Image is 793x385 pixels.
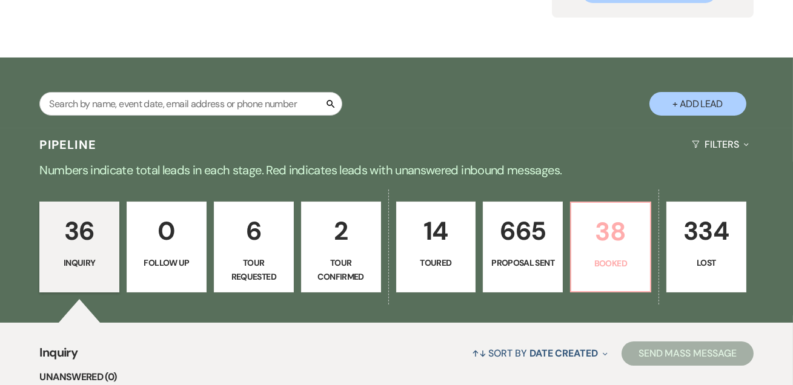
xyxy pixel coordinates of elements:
[687,128,753,160] button: Filters
[404,211,468,251] p: 14
[309,211,373,251] p: 2
[309,256,373,283] p: Tour Confirmed
[214,202,294,292] a: 6Tour Requested
[674,256,738,269] p: Lost
[222,211,286,251] p: 6
[483,202,563,292] a: 665Proposal Sent
[570,202,651,292] a: 38Booked
[529,347,598,360] span: Date Created
[301,202,381,292] a: 2Tour Confirmed
[622,341,754,366] button: Send Mass Message
[39,369,753,385] li: Unanswered (0)
[39,202,119,292] a: 36Inquiry
[674,211,738,251] p: 334
[472,347,486,360] span: ↑↓
[47,211,111,251] p: 36
[666,202,746,292] a: 334Lost
[39,136,96,153] h3: Pipeline
[222,256,286,283] p: Tour Requested
[39,92,342,116] input: Search by name, event date, email address or phone number
[467,337,612,369] button: Sort By Date Created
[134,211,199,251] p: 0
[579,211,643,252] p: 38
[127,202,207,292] a: 0Follow Up
[404,256,468,269] p: Toured
[579,257,643,270] p: Booked
[491,211,555,251] p: 665
[134,256,199,269] p: Follow Up
[491,256,555,269] p: Proposal Sent
[39,343,78,369] span: Inquiry
[396,202,476,292] a: 14Toured
[47,256,111,269] p: Inquiry
[649,92,746,116] button: + Add Lead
